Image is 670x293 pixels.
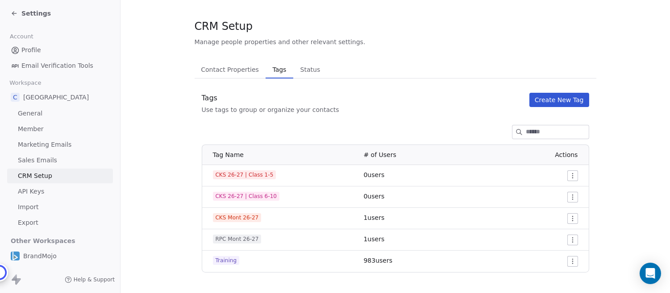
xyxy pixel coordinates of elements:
span: Export [18,218,38,227]
a: Marketing Emails [7,137,113,152]
a: API Keys [7,184,113,199]
span: Other Workspaces [7,234,79,248]
span: [GEOGRAPHIC_DATA] [23,93,89,102]
span: C [11,93,20,102]
span: Settings [21,9,51,18]
span: Tags [269,63,290,76]
a: Export [7,215,113,230]
span: Manage people properties and other relevant settings. [195,37,366,46]
span: Status [297,63,324,76]
div: Open Intercom Messenger [640,263,661,284]
span: Marketing Emails [18,140,71,149]
span: 983 users [364,257,393,264]
a: Settings [11,9,51,18]
span: Actions [555,151,578,158]
button: Create New Tag [529,93,589,107]
a: Email Verification Tools [7,58,113,73]
span: Training [213,256,240,265]
a: Sales Emails [7,153,113,168]
a: Member [7,122,113,136]
span: CKS Mont 26-27 [213,213,262,222]
span: Profile [21,45,41,55]
a: Help & Support [65,276,115,283]
a: Profile [7,43,113,58]
span: Import [18,202,38,212]
span: CKS 26-27 | Class 1-5 [213,170,276,179]
a: Import [7,200,113,215]
span: Sales Emails [18,156,57,165]
span: API Keys [18,187,44,196]
span: 0 users [364,193,385,200]
span: CRM Setup [18,171,52,181]
div: Use tags to group or organize your contacts [202,105,339,114]
span: Tag Name [213,151,244,158]
a: General [7,106,113,121]
span: # of Users [364,151,396,158]
span: Account [6,30,37,43]
img: BM_Icon_v1.svg [11,252,20,260]
span: Workspace [6,76,45,90]
span: BrandMojo [23,252,57,260]
div: Tags [202,93,339,103]
span: Member [18,124,44,134]
span: Email Verification Tools [21,61,93,70]
span: Contact Properties [197,63,262,76]
span: RPC Mont 26-27 [213,235,262,243]
span: General [18,109,42,118]
span: 1 users [364,214,385,221]
span: Help & Support [74,276,115,283]
span: CRM Setup [195,20,253,33]
a: CRM Setup [7,169,113,183]
span: 0 users [364,171,385,178]
span: 1 users [364,235,385,243]
span: CKS 26-27 | Class 6-10 [213,192,280,201]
